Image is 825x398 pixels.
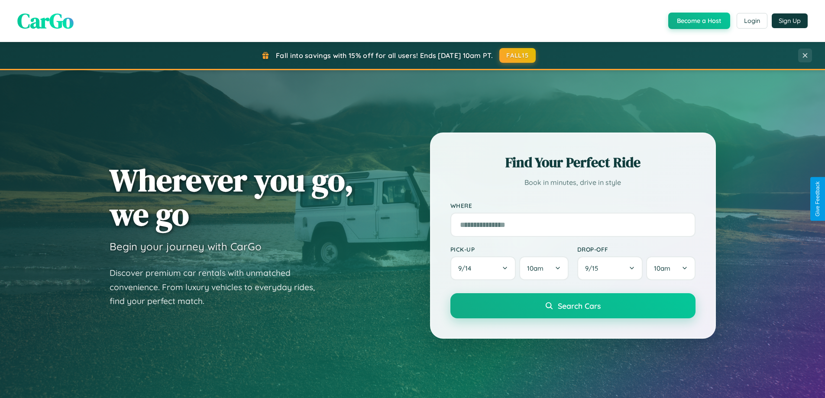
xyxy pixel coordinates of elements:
[577,246,696,253] label: Drop-off
[458,264,476,272] span: 9 / 14
[276,51,493,60] span: Fall into savings with 15% off for all users! Ends [DATE] 10am PT.
[450,293,696,318] button: Search Cars
[577,256,643,280] button: 9/15
[558,301,601,311] span: Search Cars
[17,6,74,35] span: CarGo
[450,176,696,189] p: Book in minutes, drive in style
[499,48,536,63] button: FALL15
[519,256,568,280] button: 10am
[646,256,695,280] button: 10am
[585,264,602,272] span: 9 / 15
[450,246,569,253] label: Pick-up
[668,13,730,29] button: Become a Host
[737,13,767,29] button: Login
[110,163,354,231] h1: Wherever you go, we go
[450,153,696,172] h2: Find Your Perfect Ride
[527,264,544,272] span: 10am
[450,202,696,209] label: Where
[110,266,326,308] p: Discover premium car rentals with unmatched convenience. From luxury vehicles to everyday rides, ...
[450,256,516,280] button: 9/14
[110,240,262,253] h3: Begin your journey with CarGo
[815,181,821,217] div: Give Feedback
[654,264,670,272] span: 10am
[772,13,808,28] button: Sign Up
